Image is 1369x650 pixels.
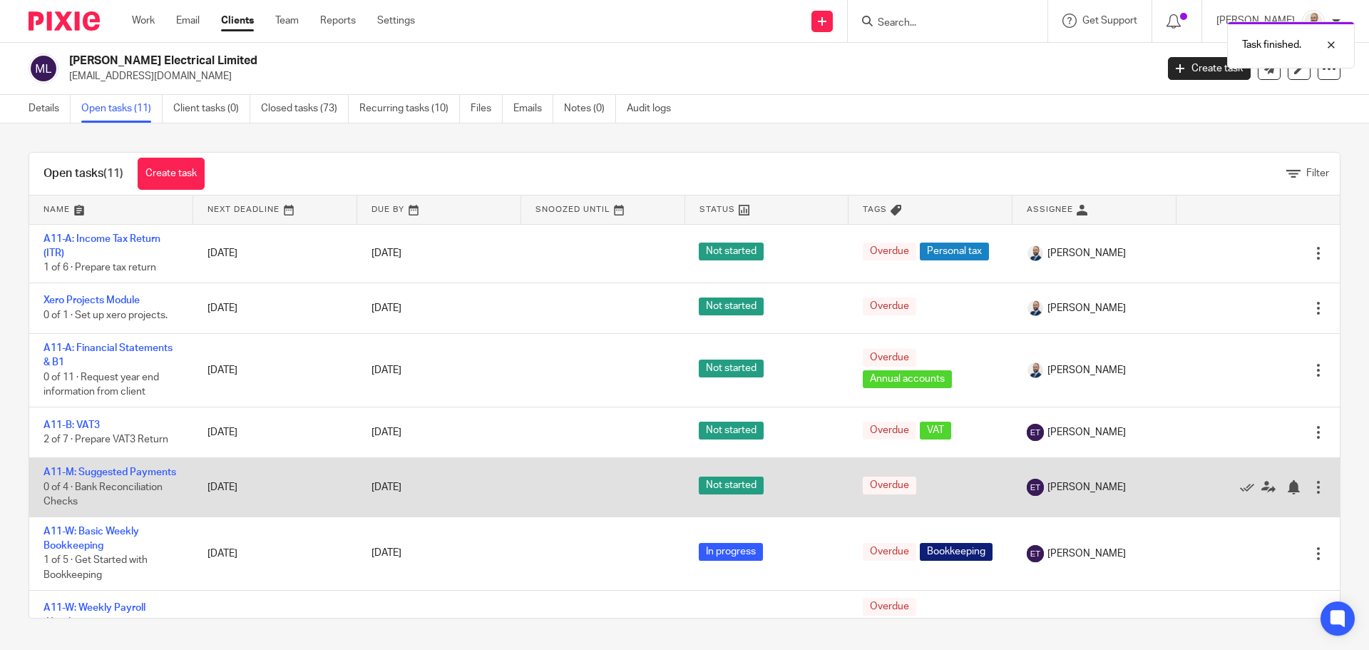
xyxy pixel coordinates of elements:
a: Create task [138,158,205,190]
a: A11-B: VAT3 [43,420,100,430]
a: Details [29,95,71,123]
td: [DATE] [193,283,357,333]
a: Notes (0) [564,95,616,123]
span: VAT [920,422,951,440]
span: [DATE] [371,549,401,559]
span: Overdue [863,598,916,616]
span: [DATE] [371,303,401,313]
a: Work [132,14,155,28]
span: [DATE] [371,482,401,492]
h2: [PERSON_NAME] Electrical Limited [69,54,931,68]
a: Team [275,14,299,28]
a: Clients [221,14,254,28]
span: [PERSON_NAME] [1047,425,1126,440]
a: A11-W: Basic Weekly Bookkeeping [43,527,139,551]
a: Open tasks (11) [81,95,163,123]
a: Xero Projects Module [43,295,140,305]
a: Recurring tasks (10) [359,95,460,123]
span: 0 of 4 · Bank Reconciliation Checks [43,482,163,507]
a: Audit logs [627,95,682,123]
span: Personal tax [920,243,989,260]
span: [PERSON_NAME] [1047,547,1126,561]
a: Closed tasks (73) [261,95,349,123]
span: [PERSON_NAME] [1047,480,1126,494]
span: 1 of 5 · Get Started with Bookkeeping [43,556,148,581]
span: Overdue [863,422,916,440]
td: [DATE] [193,334,357,407]
span: Overdue [863,477,916,494]
a: Files [471,95,503,123]
img: svg%3E [29,54,58,83]
span: [DATE] [371,427,401,437]
a: A11-A: Financial Statements & B1 [43,343,173,367]
a: A11-M: Suggested Payments [43,467,176,477]
span: [DATE] [371,248,401,258]
a: Email [176,14,200,28]
span: 1 of 6 · Prepare tax return [43,263,156,273]
img: svg%3E [1027,424,1044,441]
span: Status [699,205,735,213]
span: Overdue [863,543,916,561]
span: Overdue [863,298,916,315]
a: Settings [377,14,415,28]
span: 2 of 7 · Prepare VAT3 Return [43,435,168,445]
span: Not started [699,360,764,377]
span: Not started [699,477,764,494]
td: [DATE] [193,517,357,590]
p: Task finished. [1242,38,1301,52]
span: [PERSON_NAME] [1047,363,1126,377]
span: Not started [699,422,764,440]
span: [DATE] [371,365,401,375]
a: Mark as done [1240,480,1261,494]
span: Snoozed Until [535,205,610,213]
a: Emails [513,95,553,123]
span: In progress [699,543,763,561]
a: Reports [320,14,356,28]
span: Tags [863,205,887,213]
img: Mark%20LI%20profiler.png [1302,10,1325,33]
p: [EMAIL_ADDRESS][DOMAIN_NAME] [69,69,1147,83]
span: (11) [103,168,123,179]
span: [PERSON_NAME] [1047,301,1126,315]
span: Overdue [863,243,916,260]
span: 0 of 11 · Request year end information from client [43,372,159,397]
h1: Open tasks [43,166,123,181]
span: Annual accounts [863,370,952,388]
a: A11-W: Weekly Payroll (Hourly) [43,603,145,627]
img: Mark%20LI%20profiler.png [1027,245,1044,262]
td: [DATE] [193,458,357,517]
img: svg%3E [1027,479,1044,496]
span: [PERSON_NAME] [1047,246,1126,260]
img: Pixie [29,11,100,31]
td: [DATE] [193,407,357,457]
a: A11-A: Income Tax Return (ITR) [43,234,160,258]
a: Create task [1168,57,1251,80]
span: Bookkeeping [920,543,993,561]
img: Mark%20LI%20profiler.png [1027,300,1044,317]
a: Client tasks (0) [173,95,250,123]
span: Not started [699,298,764,315]
span: 0 of 1 · Set up xero projects. [43,310,168,320]
span: Filter [1306,168,1329,178]
span: Not started [699,243,764,260]
td: [DATE] [193,224,357,283]
img: Mark%20LI%20profiler.png [1027,362,1044,379]
img: svg%3E [1027,545,1044,562]
span: Overdue [863,349,916,367]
